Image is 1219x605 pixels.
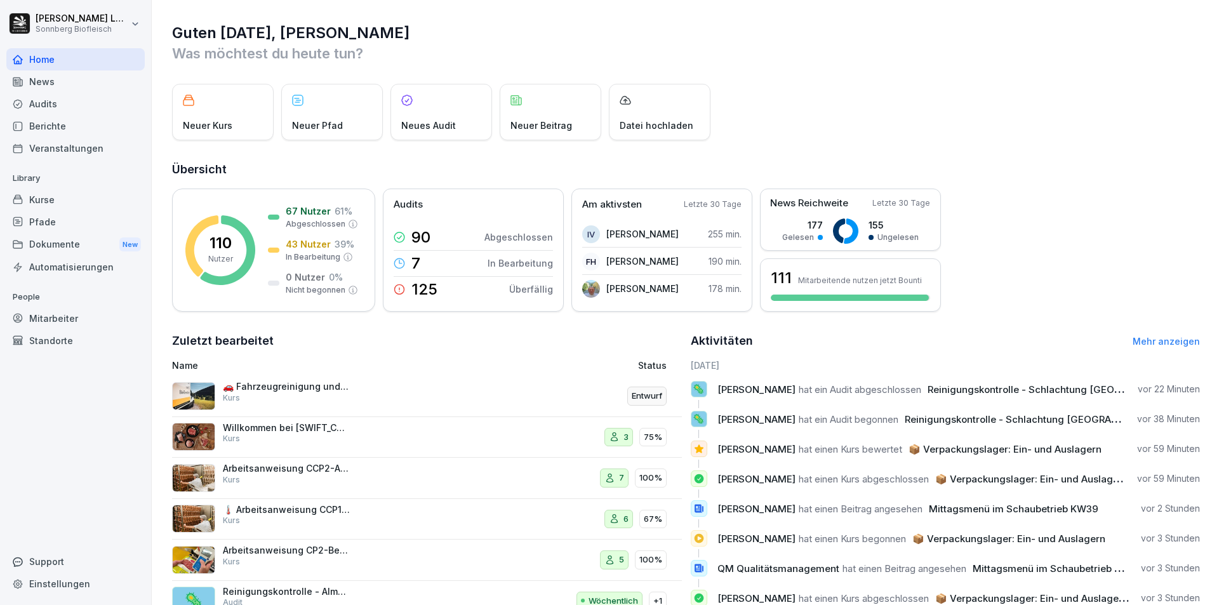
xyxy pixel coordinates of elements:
[172,458,682,499] a: Arbeitsanweisung CCP2-AbtrocknungKurs7100%
[869,218,919,232] p: 155
[172,423,215,451] img: vq64qnx387vm2euztaeei3pt.png
[709,282,742,295] p: 178 min.
[717,383,796,396] span: [PERSON_NAME]
[1137,472,1200,485] p: vor 59 Minuten
[1137,413,1200,425] p: vor 38 Minuten
[632,390,662,402] p: Entwurf
[691,359,1201,372] h6: [DATE]
[684,199,742,210] p: Letzte 30 Tage
[6,233,145,256] a: DokumenteNew
[877,232,919,243] p: Ungelesen
[411,256,420,271] p: 7
[623,431,629,444] p: 3
[286,251,340,263] p: In Bearbeitung
[912,533,1105,545] span: 📦 Verpackungslager: Ein- und Auslagern
[905,413,1164,425] span: Reinigungskontrolle - Schlachtung [GEOGRAPHIC_DATA]
[6,189,145,211] a: Kurse
[6,115,145,137] a: Berichte
[510,119,572,132] p: Neuer Beitrag
[619,472,624,484] p: 7
[286,204,331,218] p: 67 Nutzer
[36,25,128,34] p: Sonnberg Biofleisch
[509,283,553,296] p: Überfällig
[286,284,345,296] p: Nicht begonnen
[6,48,145,70] a: Home
[1141,562,1200,575] p: vor 3 Stunden
[973,562,1142,575] span: Mittagsmenü im Schaubetrieb KW39
[644,431,662,444] p: 75%
[6,137,145,159] a: Veranstaltungen
[411,282,437,297] p: 125
[183,119,232,132] p: Neuer Kurs
[6,93,145,115] a: Audits
[6,550,145,573] div: Support
[286,270,325,284] p: 0 Nutzer
[223,392,240,404] p: Kurs
[484,230,553,244] p: Abgeschlossen
[119,237,141,252] div: New
[717,592,796,604] span: [PERSON_NAME]
[210,236,232,251] p: 110
[6,329,145,352] a: Standorte
[717,473,796,485] span: [PERSON_NAME]
[717,562,839,575] span: QM Qualitätsmanagement
[770,196,848,211] p: News Reichweite
[172,382,215,410] img: fh1uvn449maj2eaxxuiav0c6.png
[329,270,343,284] p: 0 %
[172,376,682,417] a: 🚗 Fahrzeugreinigung und -kontrolleKursEntwurf
[639,554,662,566] p: 100%
[411,230,430,245] p: 90
[172,417,682,458] a: Willkommen bei [SWIFT_CODE] BiofleischKurs375%
[172,546,215,574] img: hj9o9v8kzxvzc93uvlzx86ct.png
[36,13,128,24] p: [PERSON_NAME] Lumetsberger
[223,515,240,526] p: Kurs
[172,540,682,581] a: Arbeitsanweisung CP2-Begasen FaschiertesKurs5100%
[394,197,423,212] p: Audits
[172,464,215,492] img: kcy5zsy084eomyfwy436ysas.png
[6,233,145,256] div: Dokumente
[172,43,1200,63] p: Was möchtest du heute tun?
[6,256,145,278] a: Automatisierungen
[223,474,240,486] p: Kurs
[644,513,662,526] p: 67%
[582,253,600,270] div: FH
[771,267,792,289] h3: 111
[223,381,350,392] p: 🚗 Fahrzeugreinigung und -kontrolle
[929,503,1098,515] span: Mittagsmenü im Schaubetrieb KW39
[6,307,145,329] a: Mitarbeiter
[292,119,343,132] p: Neuer Pfad
[693,410,705,428] p: 🦠
[335,204,352,218] p: 61 %
[708,227,742,241] p: 255 min.
[223,504,350,515] p: 🌡️ Arbeitsanweisung CCP1-Durcherhitzen
[623,513,629,526] p: 6
[717,533,796,545] span: [PERSON_NAME]
[6,573,145,595] a: Einstellungen
[691,332,753,350] h2: Aktivitäten
[799,503,923,515] span: hat einen Beitrag angesehen
[782,218,823,232] p: 177
[582,197,642,212] p: Am aktivsten
[6,168,145,189] p: Library
[172,23,1200,43] h1: Guten [DATE], [PERSON_NAME]
[1141,532,1200,545] p: vor 3 Stunden
[782,232,814,243] p: Gelesen
[606,227,679,241] p: [PERSON_NAME]
[619,554,624,566] p: 5
[799,383,921,396] span: hat ein Audit abgeschlossen
[693,380,705,398] p: 🦠
[606,282,679,295] p: [PERSON_NAME]
[335,237,354,251] p: 39 %
[6,287,145,307] p: People
[6,211,145,233] a: Pfade
[639,472,662,484] p: 100%
[717,443,796,455] span: [PERSON_NAME]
